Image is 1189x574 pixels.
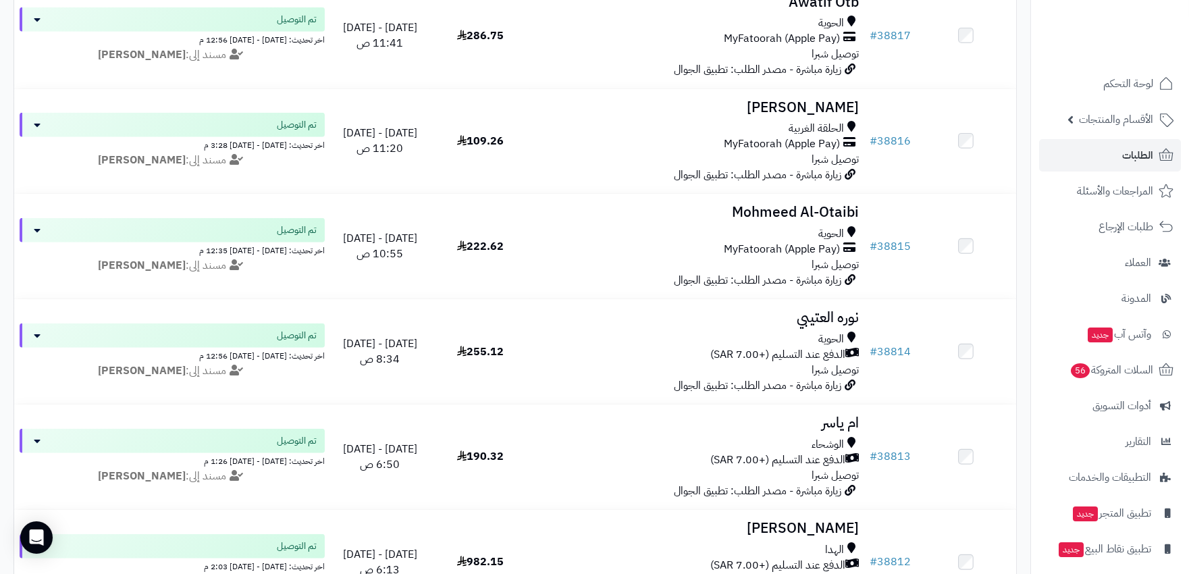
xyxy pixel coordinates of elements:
span: جديد [1059,542,1084,557]
span: تم التوصيل [277,224,317,237]
span: 255.12 [457,344,504,360]
span: زيارة مباشرة - مصدر الطلب: تطبيق الجوال [674,272,841,288]
img: logo-2.png [1097,38,1176,66]
span: MyFatoorah (Apple Pay) [724,242,840,257]
span: أدوات التسويق [1092,396,1151,415]
span: العملاء [1125,253,1151,272]
div: اخر تحديث: [DATE] - [DATE] 2:03 م [20,558,325,573]
div: مسند إلى: [9,258,335,273]
a: السلات المتروكة56 [1039,354,1181,386]
span: التقارير [1126,432,1151,451]
span: 982.15 [457,554,504,570]
span: الدفع عند التسليم (+7.00 SAR) [710,347,845,363]
span: 286.75 [457,28,504,44]
a: الطلبات [1039,139,1181,172]
span: تطبيق المتجر [1072,504,1151,523]
span: وآتس آب [1086,325,1151,344]
a: #38816 [870,133,911,149]
span: زيارة مباشرة - مصدر الطلب: تطبيق الجوال [674,483,841,499]
span: الحوية [818,16,844,31]
span: [DATE] - [DATE] 11:41 ص [343,20,417,51]
span: الهدا [825,542,844,558]
span: جديد [1088,328,1113,342]
span: توصيل شبرا [812,151,859,167]
span: [DATE] - [DATE] 10:55 ص [343,230,417,262]
span: تم التوصيل [277,434,317,448]
div: اخر تحديث: [DATE] - [DATE] 12:35 م [20,242,325,257]
a: المدونة [1039,282,1181,315]
span: # [870,344,877,360]
div: اخر تحديث: [DATE] - [DATE] 3:28 م [20,137,325,151]
span: # [870,28,877,44]
span: لوحة التحكم [1103,74,1153,93]
span: # [870,448,877,465]
span: توصيل شبرا [812,257,859,273]
a: العملاء [1039,246,1181,279]
span: [DATE] - [DATE] 6:50 ص [343,441,417,473]
div: مسند إلى: [9,469,335,484]
a: لوحة التحكم [1039,68,1181,100]
span: 222.62 [457,238,504,255]
span: المراجعات والأسئلة [1077,182,1153,201]
span: طلبات الإرجاع [1099,217,1153,236]
span: تم التوصيل [277,540,317,553]
span: زيارة مباشرة - مصدر الطلب: تطبيق الجوال [674,61,841,78]
span: 109.26 [457,133,504,149]
a: المراجعات والأسئلة [1039,175,1181,207]
a: أدوات التسويق [1039,390,1181,422]
span: تم التوصيل [277,13,317,26]
a: #38817 [870,28,911,44]
div: مسند إلى: [9,47,335,63]
span: تطبيق نقاط البيع [1057,540,1151,558]
a: #38813 [870,448,911,465]
span: زيارة مباشرة - مصدر الطلب: تطبيق الجوال [674,167,841,183]
span: التطبيقات والخدمات [1069,468,1151,487]
strong: [PERSON_NAME] [98,363,186,379]
span: # [870,554,877,570]
strong: [PERSON_NAME] [98,152,186,168]
span: [DATE] - [DATE] 8:34 ص [343,336,417,367]
span: # [870,238,877,255]
span: الحلقة الغربية [789,121,844,136]
div: اخر تحديث: [DATE] - [DATE] 1:26 م [20,453,325,467]
span: الطلبات [1122,146,1153,165]
h3: ام ياسر [535,415,858,431]
a: التقارير [1039,425,1181,458]
span: زيارة مباشرة - مصدر الطلب: تطبيق الجوال [674,377,841,394]
span: الوشحاء [812,437,844,452]
a: تطبيق المتجرجديد [1039,497,1181,529]
span: توصيل شبرا [812,362,859,378]
span: الحوية [818,332,844,347]
div: مسند إلى: [9,153,335,168]
h3: [PERSON_NAME] [535,521,858,536]
a: طلبات الإرجاع [1039,211,1181,243]
a: #38815 [870,238,911,255]
span: [DATE] - [DATE] 11:20 ص [343,125,417,157]
span: توصيل شبرا [812,467,859,484]
span: 56 [1071,363,1090,378]
span: # [870,133,877,149]
span: تم التوصيل [277,329,317,342]
span: الأقسام والمنتجات [1079,110,1153,129]
span: جديد [1073,506,1098,521]
span: السلات المتروكة [1069,361,1153,380]
a: التطبيقات والخدمات [1039,461,1181,494]
strong: [PERSON_NAME] [98,468,186,484]
a: تطبيق نقاط البيعجديد [1039,533,1181,565]
span: الدفع عند التسليم (+7.00 SAR) [710,452,845,468]
span: الدفع عند التسليم (+7.00 SAR) [710,558,845,573]
span: تم التوصيل [277,118,317,132]
span: الحوية [818,226,844,242]
span: 190.32 [457,448,504,465]
strong: [PERSON_NAME] [98,257,186,273]
h3: نوره العتيبي [535,310,858,325]
span: المدونة [1121,289,1151,308]
div: Open Intercom Messenger [20,521,53,554]
a: #38814 [870,344,911,360]
a: #38812 [870,554,911,570]
h3: [PERSON_NAME] [535,100,858,115]
a: وآتس آبجديد [1039,318,1181,350]
span: MyFatoorah (Apple Pay) [724,136,840,152]
div: اخر تحديث: [DATE] - [DATE] 12:56 م [20,32,325,46]
div: مسند إلى: [9,363,335,379]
